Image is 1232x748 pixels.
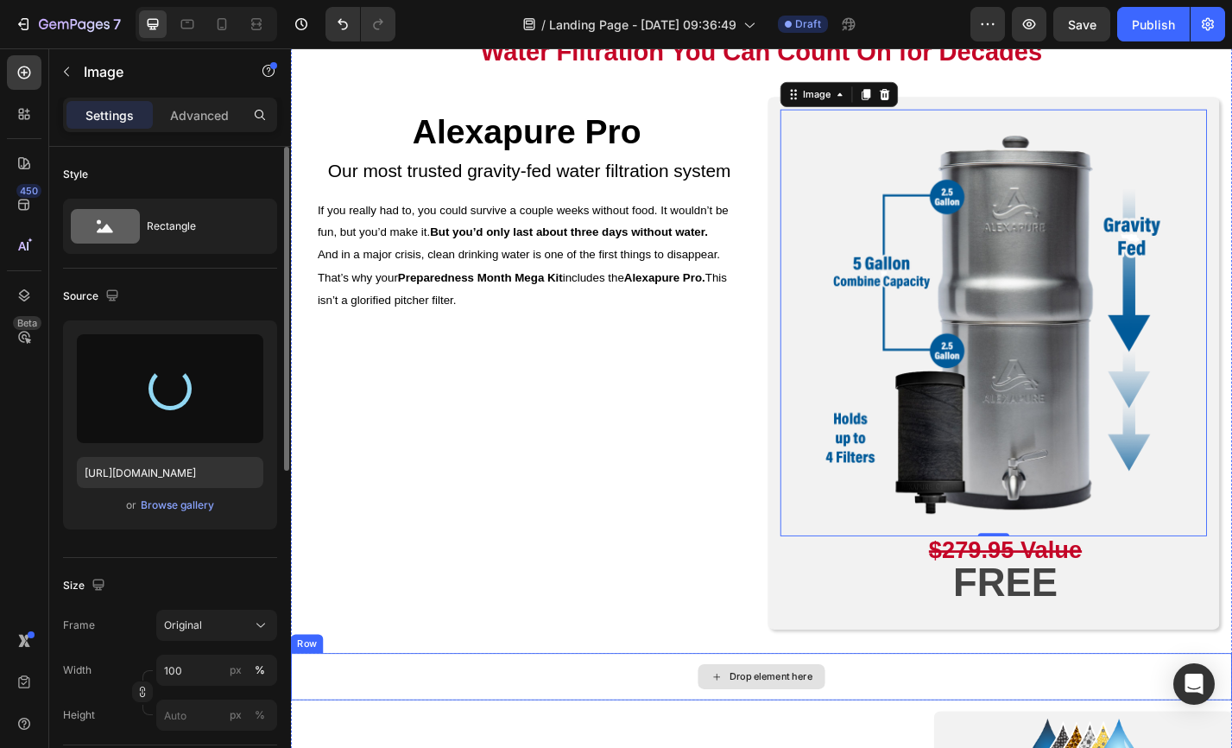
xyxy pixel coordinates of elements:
[63,285,123,308] div: Source
[113,14,121,35] p: 7
[3,648,32,663] div: Row
[549,16,736,34] span: Landing Page - [DATE] 09:36:49
[63,662,92,678] label: Width
[325,7,395,41] div: Undo/Redo
[13,316,41,330] div: Beta
[291,48,1232,748] iframe: Design area
[230,662,242,678] div: px
[7,7,129,41] button: 7
[170,106,229,124] p: Advanced
[63,618,95,633] label: Frame
[225,660,246,681] button: %
[560,43,597,59] div: Image
[63,167,88,182] div: Style
[117,245,299,259] strong: Preparedness Month Mega Kit
[141,498,214,513] div: Browse gallery
[134,71,386,112] strong: Alexapure Pro
[1053,7,1110,41] button: Save
[367,245,456,259] strong: Alexapure Pro.
[225,705,246,726] button: %
[84,61,231,82] p: Image
[29,245,480,284] span: That’s why your includes the This isn’t a glorified pitcher filter.
[140,497,215,514] button: Browse gallery
[250,705,270,726] button: px
[63,707,95,723] label: Height
[156,610,277,641] button: Original
[1117,7,1190,41] button: Publish
[63,574,109,598] div: Size
[126,495,136,516] span: or
[702,538,870,567] strong: $279.95 Value
[539,67,1008,537] img: gempages_564301893078090917-bb91580e-7f16-462c-98ea-dbba992a648e.png
[1173,663,1215,705] div: Open Intercom Messenger
[29,220,472,234] span: And in a major crisis, clean drinking water is one of the first things to disappear.
[255,707,265,723] div: %
[156,655,277,686] input: px%
[147,206,252,246] div: Rectangle
[483,685,574,699] div: Drop element here
[156,700,277,731] input: px%
[41,124,484,146] span: Our most trusted gravity-fed water filtration system
[85,106,134,124] p: Settings
[77,457,263,488] input: https://example.com/image.jpg
[164,618,202,633] span: Original
[541,16,546,34] span: /
[1132,16,1175,34] div: Publish
[1068,17,1096,32] span: Save
[153,195,458,209] strong: But you’d only last about three days without water.
[28,164,497,292] div: Rich Text Editor. Editing area: main
[250,660,270,681] button: px
[255,662,265,678] div: %
[729,564,843,612] strong: FREE
[795,16,821,32] span: Draft
[29,171,482,210] span: If you really had to, you could survive a couple weeks without food. It wouldn’t be fun, but you’...
[230,707,242,723] div: px
[16,184,41,198] div: 450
